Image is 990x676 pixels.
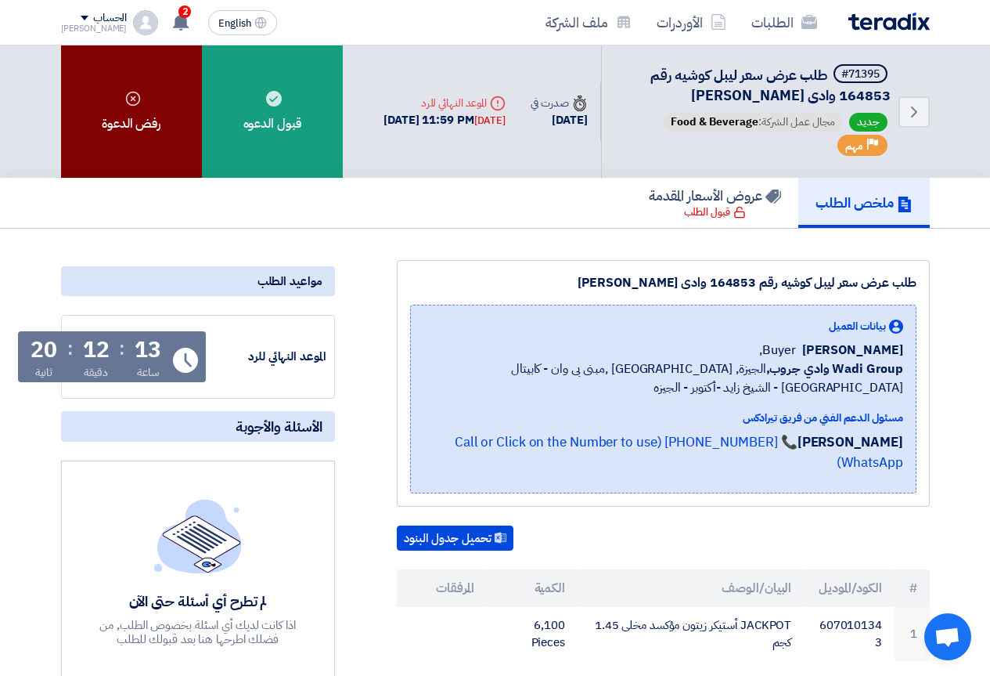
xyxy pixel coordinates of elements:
div: [DATE] [531,111,587,129]
img: profile_test.png [133,10,158,35]
div: طلب عرض سعر ليبل كوشيه رقم 164853 وادى [PERSON_NAME] [410,273,916,292]
span: طلب عرض سعر ليبل كوشيه رقم 164853 وادى [PERSON_NAME] [650,64,891,106]
span: Food & Beverage [671,114,758,130]
button: English [208,10,277,35]
span: 2 [178,5,191,18]
img: empty_state_list.svg [154,499,242,573]
span: جديد [849,113,887,132]
th: الكود/الموديل [804,569,895,607]
th: # [895,569,930,607]
a: ملخص الطلب [798,178,930,228]
span: Buyer, [759,341,795,360]
td: 6070101343 [804,607,895,661]
div: 12 [83,339,110,361]
div: 13 [135,339,161,361]
h5: ملخص الطلب [815,193,913,211]
div: Open chat [924,613,971,660]
span: مهم [845,139,863,154]
div: اذا كانت لديك أي اسئلة بخصوص الطلب, من فضلك اطرحها هنا بعد قبولك للطلب [84,618,312,646]
div: صدرت في [531,95,587,111]
div: الحساب [93,12,127,25]
div: رفض الدعوة [61,45,202,178]
a: ملف الشركة [533,4,644,41]
div: دقيقة [84,364,108,381]
div: : [67,334,73,363]
span: بيانات العميل [829,318,886,334]
div: [PERSON_NAME] [61,24,128,33]
div: مواعيد الطلب [61,266,335,296]
td: JACKPOT أستيكر زيتون مؤكسد مخلى 1.45 كجم [578,607,804,661]
div: مسئول الدعم الفني من فريق تيرادكس [423,410,903,426]
div: قبول الدعوه [202,45,343,178]
div: #71395 [841,69,880,80]
th: البيان/الوصف [578,569,804,607]
div: [DATE] [474,113,506,128]
th: الكمية [487,569,578,607]
img: Teradix logo [848,13,930,31]
div: ساعة [137,364,160,381]
th: المرفقات [397,569,488,607]
a: عروض الأسعار المقدمة قبول الطلب [632,178,798,228]
div: الموعد النهائي للرد [383,95,506,111]
b: Wadi Group وادي جروب, [766,360,903,378]
div: ثانية [35,364,53,381]
div: : [119,334,124,363]
a: 📞 [PHONE_NUMBER] (Call or Click on the Number to use WhatsApp) [455,432,903,472]
h5: طلب عرض سعر ليبل كوشيه رقم 164853 وادى فود السادات [621,64,891,105]
td: 6,100 Pieces [487,607,578,661]
button: تحميل جدول البنود [397,526,513,551]
span: الجيزة, [GEOGRAPHIC_DATA] ,مبنى بى وان - كابيتال [GEOGRAPHIC_DATA] - الشيخ زايد -أكتوبر - الجيزه [423,360,903,397]
h5: عروض الأسعار المقدمة [649,186,781,204]
span: الأسئلة والأجوبة [236,418,322,436]
span: [PERSON_NAME] [802,341,903,360]
strong: [PERSON_NAME] [797,432,903,452]
div: لم تطرح أي أسئلة حتى الآن [84,592,312,610]
td: 1 [895,607,930,661]
a: الأوردرات [644,4,739,41]
div: [DATE] 11:59 PM [383,111,506,129]
span: English [218,18,251,29]
div: الموعد النهائي للرد [209,348,326,366]
a: الطلبات [739,4,830,41]
span: مجال عمل الشركة: [663,113,843,132]
div: قبول الطلب [684,204,746,220]
div: 20 [31,339,57,361]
